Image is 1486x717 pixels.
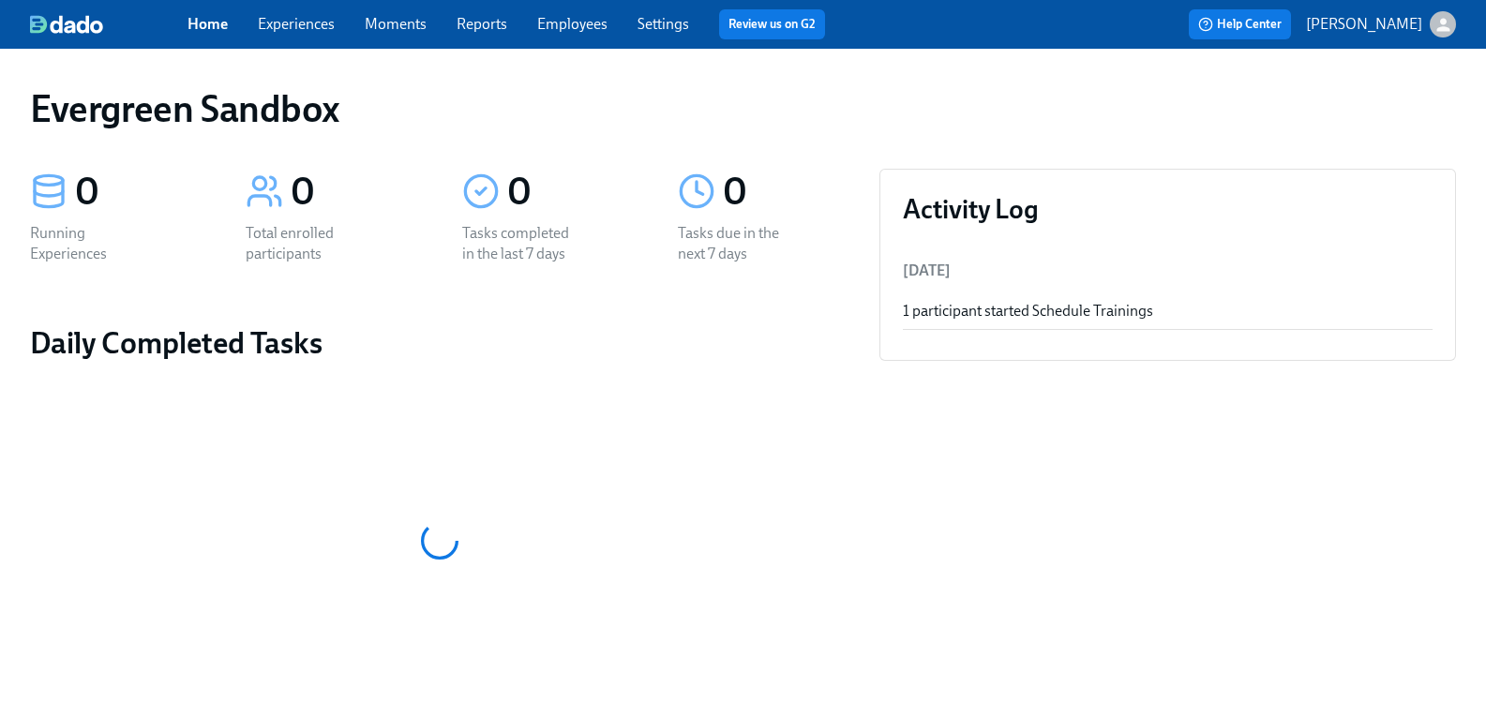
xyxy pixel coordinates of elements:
[903,192,1433,226] h3: Activity Log
[457,15,507,33] a: Reports
[246,223,366,264] div: Total enrolled participants
[507,169,633,216] div: 0
[188,15,228,33] a: Home
[723,169,848,216] div: 0
[1198,15,1282,34] span: Help Center
[462,223,582,264] div: Tasks completed in the last 7 days
[30,324,849,362] h2: Daily Completed Tasks
[30,15,188,34] a: dado
[537,15,608,33] a: Employees
[30,223,150,264] div: Running Experiences
[365,15,427,33] a: Moments
[30,86,339,131] h1: Evergreen Sandbox
[719,9,825,39] button: Review us on G2
[1306,11,1456,37] button: [PERSON_NAME]
[1189,9,1291,39] button: Help Center
[30,15,103,34] img: dado
[903,301,1433,321] div: 1 participant started Schedule Trainings
[678,223,798,264] div: Tasks due in the next 7 days
[728,15,816,34] a: Review us on G2
[291,169,416,216] div: 0
[903,248,1433,293] li: [DATE]
[638,15,689,33] a: Settings
[75,169,201,216] div: 0
[258,15,335,33] a: Experiences
[1306,14,1422,35] p: [PERSON_NAME]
